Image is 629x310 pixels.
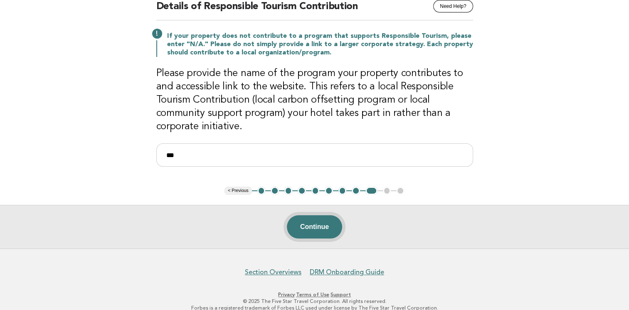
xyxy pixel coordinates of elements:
[325,187,333,195] button: 6
[224,187,252,195] button: < Previous
[352,187,360,195] button: 8
[284,187,293,195] button: 3
[287,215,342,239] button: Continue
[338,187,347,195] button: 7
[296,292,329,298] a: Terms of Use
[331,292,351,298] a: Support
[298,187,306,195] button: 4
[365,187,377,195] button: 9
[245,268,301,276] a: Section Overviews
[60,298,569,305] p: © 2025 The Five Star Travel Corporation. All rights reserved.
[60,291,569,298] p: · ·
[167,32,473,57] p: If your property does not contribute to a program that supports Responsible Tourism, please enter...
[271,187,279,195] button: 2
[278,292,295,298] a: Privacy
[257,187,266,195] button: 1
[310,268,384,276] a: DRM Onboarding Guide
[311,187,320,195] button: 5
[156,67,473,133] h3: Please provide the name of the program your property contributes to and accessible link to the we...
